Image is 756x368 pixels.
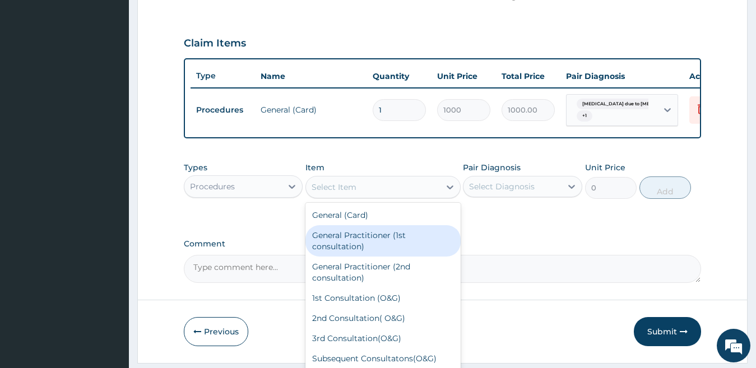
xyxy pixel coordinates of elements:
[639,176,691,199] button: Add
[463,162,521,173] label: Pair Diagnosis
[184,239,702,249] label: Comment
[305,257,461,288] div: General Practitioner (2nd consultation)
[684,65,740,87] th: Actions
[577,99,701,110] span: [MEDICAL_DATA] due to [MEDICAL_DATA] falc...
[255,65,367,87] th: Name
[305,205,461,225] div: General (Card)
[6,247,214,286] textarea: Type your message and hit 'Enter'
[184,6,211,32] div: Minimize live chat window
[312,181,356,193] div: Select Item
[184,38,246,50] h3: Claim Items
[577,110,592,122] span: + 1
[191,66,255,86] th: Type
[305,328,461,348] div: 3rd Consultation(O&G)
[190,181,235,192] div: Procedures
[367,65,432,87] th: Quantity
[184,163,207,173] label: Types
[432,65,496,87] th: Unit Price
[305,225,461,257] div: General Practitioner (1st consultation)
[305,288,461,308] div: 1st Consultation (O&G)
[585,162,625,173] label: Unit Price
[469,181,535,192] div: Select Diagnosis
[65,111,155,225] span: We're online!
[496,65,560,87] th: Total Price
[560,65,684,87] th: Pair Diagnosis
[305,308,461,328] div: 2nd Consultation( O&G)
[255,99,367,121] td: General (Card)
[191,100,255,120] td: Procedures
[58,63,188,77] div: Chat with us now
[184,317,248,346] button: Previous
[634,317,701,346] button: Submit
[305,162,324,173] label: Item
[21,56,45,84] img: d_794563401_company_1708531726252_794563401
